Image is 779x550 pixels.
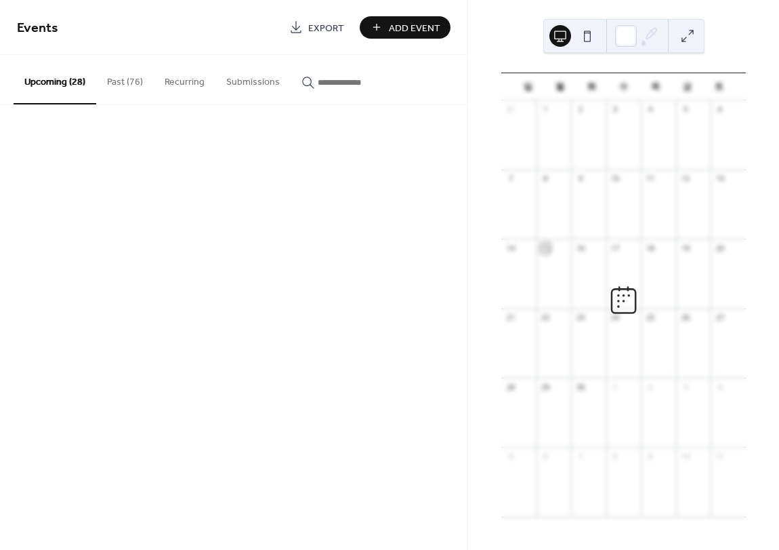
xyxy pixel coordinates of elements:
div: 6 [715,104,725,115]
div: 9 [575,174,585,184]
div: 토 [703,73,735,100]
button: Upcoming (28) [14,55,96,104]
div: 1 [541,104,551,115]
div: 19 [680,243,690,253]
div: 11 [715,451,725,461]
span: Events [17,15,58,41]
div: 월 [544,73,576,100]
div: 3 [610,104,620,115]
div: 24 [610,313,620,323]
div: 7 [505,174,515,184]
div: 5 [680,104,690,115]
div: 화 [576,73,608,100]
div: 10 [610,174,620,184]
span: Add Event [389,21,440,35]
div: 15 [541,243,551,253]
div: 3 [680,382,690,392]
div: 수 [608,73,639,100]
div: 28 [505,382,515,392]
span: Export [308,21,344,35]
div: 30 [575,382,585,392]
div: 1 [610,382,620,392]
div: 16 [575,243,585,253]
div: 20 [715,243,725,253]
div: 17 [610,243,620,253]
div: 4 [645,104,655,115]
a: Export [279,16,354,39]
div: 5 [505,451,515,461]
div: 9 [645,451,655,461]
div: 6 [541,451,551,461]
button: Add Event [360,16,450,39]
div: 2 [645,382,655,392]
div: 29 [541,382,551,392]
div: 27 [715,313,725,323]
button: Past (76) [96,55,154,103]
div: 12 [680,174,690,184]
div: 13 [715,174,725,184]
div: 일 [512,73,544,100]
div: 11 [645,174,655,184]
div: 10 [680,451,690,461]
button: Recurring [154,55,215,103]
div: 25 [645,313,655,323]
div: 8 [610,451,620,461]
div: 2 [575,104,585,115]
div: 22 [541,313,551,323]
div: 금 [671,73,703,100]
div: 21 [505,313,515,323]
button: Submissions [215,55,291,103]
div: 목 [639,73,671,100]
div: 31 [505,104,515,115]
div: 14 [505,243,515,253]
div: 8 [541,174,551,184]
div: 4 [715,382,725,392]
div: 26 [680,313,690,323]
div: 23 [575,313,585,323]
div: 7 [575,451,585,461]
div: 18 [645,243,655,253]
